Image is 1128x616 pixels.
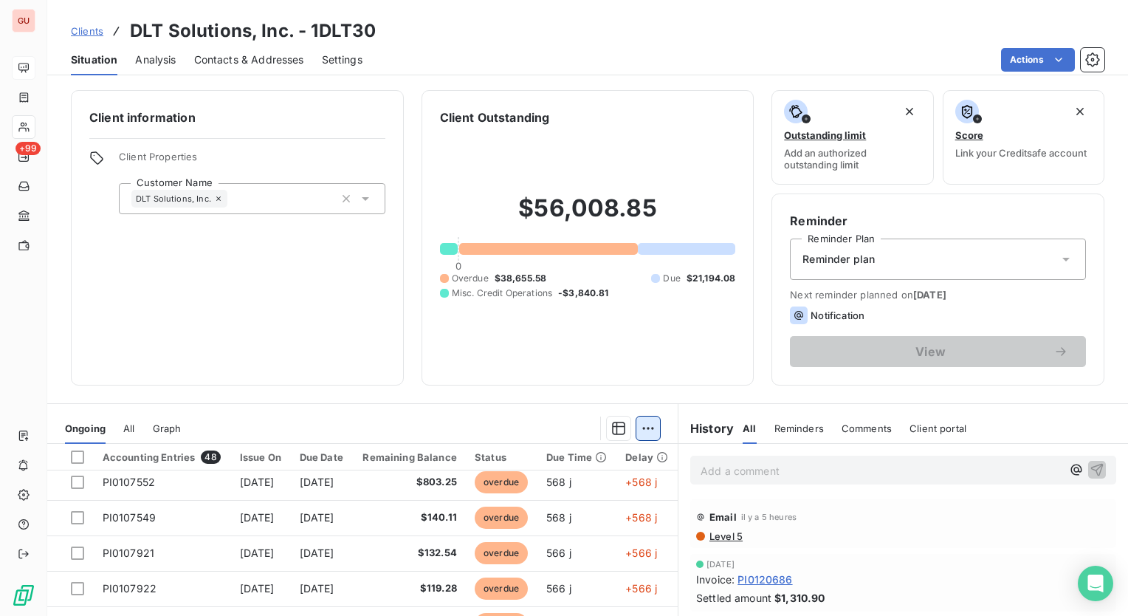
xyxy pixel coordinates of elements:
[240,476,275,488] span: [DATE]
[240,582,275,595] span: [DATE]
[12,584,35,607] img: Logo LeanPay
[741,513,797,521] span: il y a 5 heures
[123,422,134,434] span: All
[455,260,461,272] span: 0
[89,109,385,126] h6: Client information
[300,547,334,559] span: [DATE]
[625,451,669,463] div: Delay
[65,422,106,434] span: Ongoing
[774,590,825,606] span: $1,310.90
[625,511,657,524] span: +568 j
[913,289,946,301] span: [DATE]
[103,511,156,524] span: PI0107549
[119,151,385,171] span: Client Properties
[784,147,921,171] span: Add an authorized outstanding limit
[362,581,457,596] span: $119.28
[300,582,334,595] span: [DATE]
[706,560,735,569] span: [DATE]
[201,451,220,464] span: 48
[790,336,1086,367] button: View
[808,346,1053,357] span: View
[240,451,282,463] div: Issue On
[362,475,457,490] span: $803.25
[130,18,376,44] h3: DLT Solutions, Inc. - 1DLT30
[811,309,864,321] span: Notification
[546,547,571,559] span: 566 j
[625,582,657,595] span: +566 j
[546,582,571,595] span: 566 j
[103,451,222,464] div: Accounting Entries
[771,90,933,185] button: Outstanding limitAdd an authorized outstanding limit
[71,24,103,38] a: Clients
[696,572,735,587] span: Invoice :
[300,476,334,488] span: [DATE]
[12,9,35,32] div: GU
[300,511,334,524] span: [DATE]
[452,272,489,285] span: Overdue
[625,547,657,559] span: +566 j
[475,507,528,529] span: overdue
[558,287,609,300] span: -$3,840.81
[625,476,657,488] span: +568 j
[1001,48,1075,72] button: Actions
[955,147,1087,159] span: Link your Creditsafe account
[475,578,528,600] span: overdue
[546,476,571,488] span: 568 j
[708,530,743,542] span: Level 5
[495,272,547,285] span: $38,655.58
[153,422,182,434] span: Graph
[475,451,529,463] div: Status
[774,422,824,434] span: Reminders
[362,451,457,463] div: Remaining Balance
[227,192,239,205] input: Add a tag
[475,471,528,493] span: overdue
[452,287,552,300] span: Misc. Credit Operations
[943,90,1104,185] button: ScoreLink your Creditsafe account
[103,547,154,559] span: PI0107921
[687,272,736,285] span: $21,194.08
[790,212,1086,230] h6: Reminder
[790,289,1086,301] span: Next reminder planned on
[737,572,792,587] span: PI0120686
[322,52,362,67] span: Settings
[678,420,734,437] h6: History
[71,52,117,67] span: Situation
[663,272,680,285] span: Due
[1078,566,1113,601] div: Open Intercom Messenger
[802,252,875,267] span: Reminder plan
[784,129,866,141] span: Outstanding limit
[546,451,608,463] div: Due Time
[546,511,571,524] span: 568 j
[240,547,275,559] span: [DATE]
[743,422,756,434] span: All
[475,542,528,564] span: overdue
[362,546,457,561] span: $132.54
[103,582,157,595] span: PI0107922
[135,52,176,67] span: Analysis
[300,451,344,463] div: Due Date
[909,422,966,434] span: Client portal
[71,25,103,37] span: Clients
[16,142,41,155] span: +99
[362,510,457,525] span: $140.11
[194,52,304,67] span: Contacts & Addresses
[955,129,983,141] span: Score
[709,511,737,523] span: Email
[103,476,155,488] span: PI0107552
[440,194,736,238] h2: $56,008.85
[136,194,211,203] span: DLT Solutions, Inc.
[842,422,892,434] span: Comments
[240,511,275,524] span: [DATE]
[440,109,550,126] h6: Client Outstanding
[696,590,771,606] span: Settled amount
